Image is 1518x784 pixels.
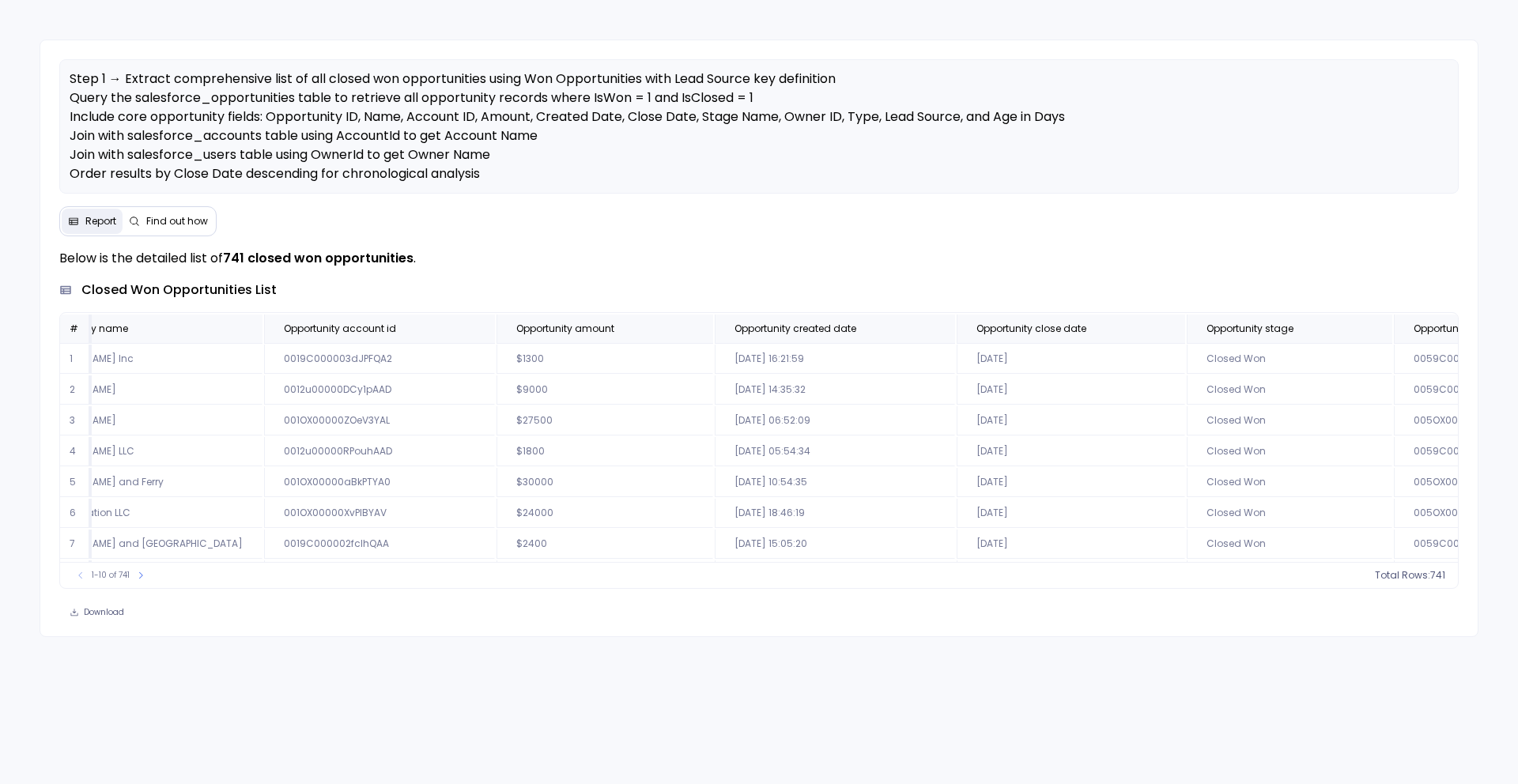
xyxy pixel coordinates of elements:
[1187,375,1392,405] td: Closed Won
[715,437,955,466] td: [DATE] 05:54:34
[264,560,495,590] td: 001OX00000a4PRWYA2
[264,406,495,435] td: 001OX00000ZOeV3YAL
[84,607,124,618] span: Download
[60,375,92,405] td: 2
[1187,560,1392,590] td: Closed Won
[1414,322,1513,335] span: Opportunity owner id
[497,499,713,528] td: $24000
[85,215,116,228] span: Report
[715,560,955,590] td: [DATE] 07:57:47
[497,345,713,374] td: $1300
[60,560,92,590] td: 8
[1187,530,1392,559] td: Closed Won
[264,468,495,497] td: 001OX00000aBkPTYA0
[59,601,134,624] button: Download
[497,406,713,435] td: $27500
[21,406,262,435] td: [PERSON_NAME]
[70,70,1065,202] span: Step 1 → Extract comprehensive list of all closed won opportunities using Won Opportunities with ...
[957,560,1185,590] td: [DATE]
[715,375,955,405] td: [DATE] 14:35:32
[62,209,123,234] button: Report
[957,530,1185,559] td: [DATE]
[59,249,1459,268] p: Below is the detailed list of .
[21,499,262,528] td: Astute Aviation LLC
[60,437,92,466] td: 4
[715,406,955,435] td: [DATE] 06:52:09
[957,375,1185,405] td: [DATE]
[92,569,130,582] span: 1-10 of 741
[60,406,92,435] td: 3
[1187,437,1392,466] td: Closed Won
[1430,569,1445,582] span: 741
[715,499,955,528] td: [DATE] 18:46:19
[264,499,495,528] td: 001OX00000XvPlBYAV
[1187,468,1392,497] td: Closed Won
[497,468,713,497] td: $30000
[21,375,262,405] td: [PERSON_NAME]
[21,468,262,497] td: [PERSON_NAME] and Ferry
[1375,569,1430,582] span: Total Rows:
[957,406,1185,435] td: [DATE]
[60,530,92,559] td: 7
[60,499,92,528] td: 6
[715,345,955,374] td: [DATE] 16:21:59
[957,345,1185,374] td: [DATE]
[497,560,713,590] td: $6000
[1206,322,1293,335] span: Opportunity stage
[21,437,262,466] td: [PERSON_NAME] LLC
[715,530,955,559] td: [DATE] 15:05:20
[1187,406,1392,435] td: Closed Won
[264,375,495,405] td: 0012u00000DCy1pAAD
[976,322,1086,335] span: Opportunity close date
[715,468,955,497] td: [DATE] 10:54:35
[497,375,713,405] td: $9000
[264,345,495,374] td: 0019C000003dJPFQA2
[81,281,277,300] span: closed won opportunities list
[1187,345,1392,374] td: Closed Won
[123,209,214,234] button: Find out how
[21,560,262,590] td: [PERSON_NAME]
[1187,499,1392,528] td: Closed Won
[497,530,713,559] td: $2400
[957,499,1185,528] td: [DATE]
[60,468,92,497] td: 5
[734,322,856,335] span: Opportunity created date
[284,322,396,335] span: Opportunity account id
[60,345,92,374] td: 1
[264,530,495,559] td: 0019C000002fclhQAA
[21,530,262,559] td: [PERSON_NAME] and [GEOGRAPHIC_DATA]
[223,249,413,267] strong: 741 closed won opportunities
[516,322,614,335] span: Opportunity amount
[264,437,495,466] td: 0012u00000RPouhAAD
[146,215,208,228] span: Find out how
[70,322,78,335] span: #
[957,437,1185,466] td: [DATE]
[957,468,1185,497] td: [DATE]
[21,345,262,374] td: [PERSON_NAME] Inc
[497,437,713,466] td: $1800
